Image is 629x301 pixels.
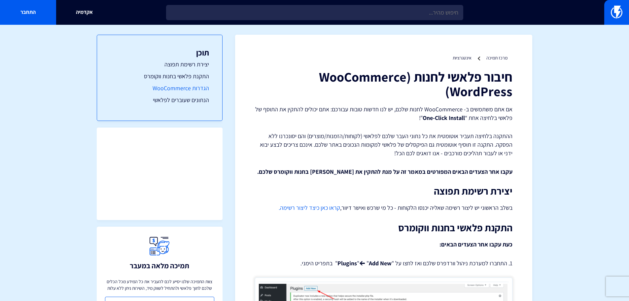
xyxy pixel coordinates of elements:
a: הגדרות WooCommerce [110,84,209,93]
a: התקנת פלאשי בחנות ווקומרס [110,72,209,81]
p: אם אתם משתמשים ב- WooCommerce לחנות שלכם, יש לנו חדשות טובות עבורכם: אתם יכולים להתקין את התוסף ש... [255,105,512,122]
a: מרכז תמיכה [486,55,507,61]
h3: תמיכה מלאה במעבר [130,262,189,270]
h1: חיבור פלאשי לחנות (WooCommerce (WordPress [255,69,512,98]
p: ההתקנה בלחיצה תעביר אוטומטית את כל נתוני העבר שלכם לפלאשי (לקוחות/הזמנות/מוצרים) והם יסונכרנו ללא... [255,132,512,157]
strong: One-Click Install [423,114,465,122]
strong: כעת עקבו אחר הצעדים הבאים: [439,241,512,248]
a: אינטגרציות [453,55,472,61]
p: צוות התמיכה שלנו יסייע לכם להעביר את כל המידע מכל הכלים שלכם לתוך פלאשי ולהתחיל לשווק מיד, השירות... [105,278,214,291]
p: בשלב הראשוני יש ליצור רשימה שאליה יכנסו הלקוחות - כל מי שרכש ואישר דיוור, [255,203,512,212]
p: 1. התחברו למערכת ניהול וורדפרס שלכם ואז לחצו על " "🡨 " " בתפריט הימני. [255,259,512,268]
strong: Add New [369,259,392,267]
input: חיפוש מהיר... [166,5,463,20]
h2: יצירת רשימת תפוצה [255,186,512,197]
a: יצירת רשימת תפוצה [110,60,209,69]
a: קראו כאן כיצד ליצור רשימה. [279,204,340,211]
strong: Plugins [337,259,357,267]
h2: התקנת פלאשי בחנות ווקומרס [255,222,512,233]
strong: עקבו אחר הצעדים הבאים המפורטים במאמר זה על מנת להתקין את [PERSON_NAME] בחנות ווקומרס שלכם. [257,168,512,175]
a: הנתונים שעוברים לפלאשי [110,96,209,104]
h3: תוכן [110,48,209,57]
